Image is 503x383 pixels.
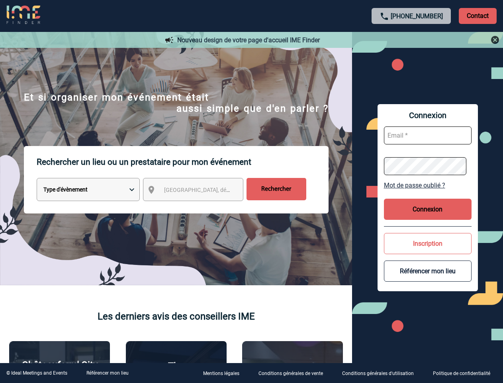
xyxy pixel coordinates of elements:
a: Mentions légales [197,369,252,377]
p: Conditions générales d'utilisation [342,371,414,377]
a: Référencer mon lieu [86,370,129,376]
a: Conditions générales d'utilisation [336,369,427,377]
a: Conditions générales de vente [252,369,336,377]
p: Politique de confidentialité [433,371,490,377]
a: Politique de confidentialité [427,369,503,377]
p: Conditions générales de vente [258,371,323,377]
p: Mentions légales [203,371,239,377]
div: © Ideal Meetings and Events [6,370,67,376]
